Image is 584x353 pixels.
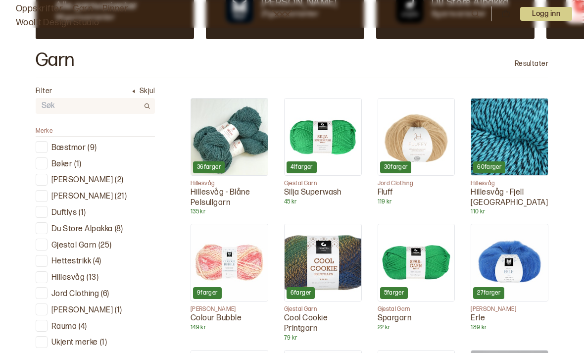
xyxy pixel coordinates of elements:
[471,324,548,332] p: 189 kr
[284,313,362,334] p: Cool Cookie Printgarn
[284,305,362,313] p: Gjestal Garn
[191,224,268,332] a: Colour Bubble9farger[PERSON_NAME]Colour Bubble149 kr
[471,98,548,216] a: Hillesvåg - Fjell Sokkegarn60fargerHillesvågHillesvåg - Fjell [GEOGRAPHIC_DATA]110 kr
[284,180,362,188] p: Gjestal Garn
[191,180,268,188] p: Hillesvåg
[51,208,77,218] p: Duftlys
[378,99,455,175] img: Fluff
[378,180,455,188] p: Jord Clothing
[471,305,548,313] p: [PERSON_NAME]
[477,289,500,297] p: 27 farger
[51,273,85,283] p: Hillesvåg
[378,224,455,332] a: Spargarn5fargerGjestal GarnSpargarn22 kr
[471,99,548,175] img: Hillesvåg - Fjell Sokkegarn
[51,289,99,300] p: Jord Clothing
[471,188,548,208] p: Hillesvåg - Fjell [GEOGRAPHIC_DATA]
[115,192,127,202] p: ( 21 )
[384,163,408,171] p: 30 farger
[98,241,112,251] p: ( 25 )
[79,208,86,218] p: ( 1 )
[197,289,218,297] p: 9 farger
[471,208,548,216] p: 110 kr
[191,208,268,216] p: 135 kr
[378,224,455,301] img: Spargarn
[36,127,52,135] span: Merke
[378,305,455,313] p: Gjestal Garn
[378,324,455,332] p: 22 kr
[51,305,113,316] p: [PERSON_NAME]
[191,313,268,324] p: Colour Bubble
[51,224,113,235] p: Du Store Alpakka
[272,10,292,18] a: Woolit
[87,273,98,283] p: ( 13 )
[291,289,311,297] p: 6 farger
[51,192,113,202] p: [PERSON_NAME]
[284,98,362,206] a: Silja Superwash41fargerGjestal GarnSilja Superwash45 kr
[36,51,75,70] h2: Garn
[191,99,268,175] img: Hillesvåg - Blåne Pelsullgarn
[102,2,128,16] a: Pinner
[284,188,362,198] p: Silja Superwash
[51,256,91,267] p: Hettestrikk
[191,188,268,208] p: Hillesvåg - Blåne Pelsullgarn
[115,305,122,316] p: ( 1 )
[284,198,362,206] p: 45 kr
[520,7,572,21] button: User dropdown
[520,7,572,21] p: Logg inn
[285,224,361,301] img: Cool Cookie Printgarn
[471,224,548,301] img: Erle
[191,224,268,301] img: Colour Bubble
[51,241,97,251] p: Gjestal Garn
[284,224,362,342] a: Cool Cookie Printgarn6fargerGjestal GarnCool Cookie Printgarn79 kr
[284,334,362,342] p: 79 kr
[51,338,98,348] p: Ukjent merke
[191,305,268,313] p: [PERSON_NAME]
[88,143,97,153] p: ( 9 )
[471,180,548,188] p: Hillesvåg
[51,143,86,153] p: Bæstmor
[140,86,155,96] p: Skjul
[515,59,548,69] p: Resultater
[384,289,404,297] p: 5 farger
[36,99,139,113] input: Søk
[471,313,548,324] p: Erle
[197,163,221,171] p: 36 farger
[36,86,52,96] p: Filter
[378,198,455,206] p: 119 kr
[16,16,99,30] a: Woolit Design Studio
[51,159,72,170] p: Bøker
[51,322,77,332] p: Rauma
[378,188,455,198] p: Fluff
[191,324,268,332] p: 149 kr
[100,338,107,348] p: ( 1 )
[191,98,268,216] a: Hillesvåg - Blåne Pelsullgarn36fargerHillesvågHillesvåg - Blåne Pelsullgarn135 kr
[73,2,93,16] a: Garn
[378,98,455,206] a: Fluff30fargerJord ClothingFluff119 kr
[477,163,501,171] p: 60 farger
[285,99,361,175] img: Silja Superwash
[471,224,548,332] a: Erle27farger[PERSON_NAME]Erle189 kr
[51,175,113,186] p: [PERSON_NAME]
[291,163,313,171] p: 41 farger
[79,322,87,332] p: ( 4 )
[93,256,101,267] p: ( 4 )
[378,313,455,324] p: Spargarn
[101,289,109,300] p: ( 6 )
[115,224,123,235] p: ( 8 )
[74,159,81,170] p: ( 1 )
[16,2,63,16] a: Oppskrifter
[115,175,123,186] p: ( 2 )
